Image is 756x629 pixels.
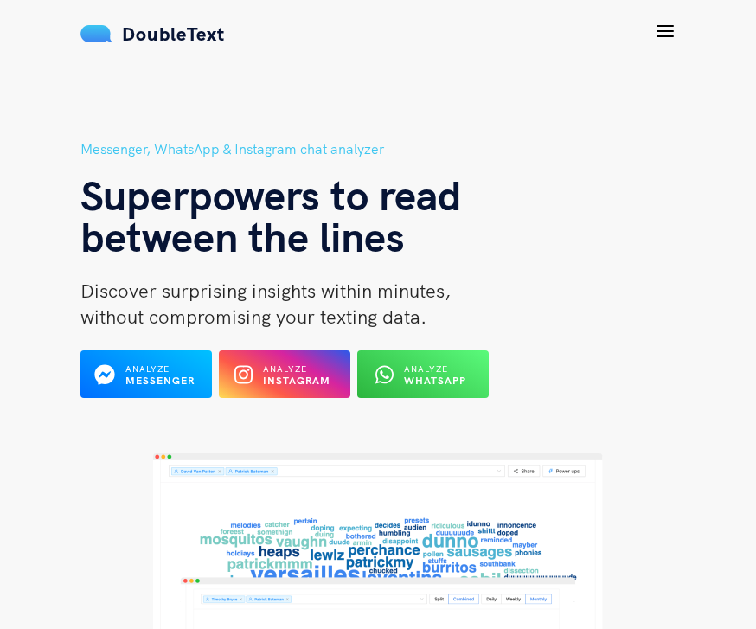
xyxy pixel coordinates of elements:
[219,350,350,398] button: Analyze Instagram
[80,25,113,42] img: mS3x8y1f88AAAAABJRU5ErkJggg==
[404,363,448,375] span: Analyze
[263,374,330,387] b: Instagram
[80,279,451,303] span: Discover surprising insights within minutes,
[80,138,676,160] h5: Messenger, WhatsApp & Instagram chat analyzer
[357,373,489,388] a: Analyze WhatsApp
[125,374,195,387] b: Messenger
[122,22,225,46] span: DoubleText
[219,373,350,388] a: Analyze Instagram
[80,373,212,388] a: Analyze Messenger
[404,374,466,387] b: WhatsApp
[80,350,212,398] button: Analyze Messenger
[357,350,489,398] button: Analyze WhatsApp
[80,210,405,262] span: between the lines
[80,169,462,221] span: Superpowers to read
[80,22,225,46] a: DoubleText
[263,363,307,375] span: Analyze
[125,363,170,375] span: Analyze
[80,305,426,329] span: without compromising your texting data.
